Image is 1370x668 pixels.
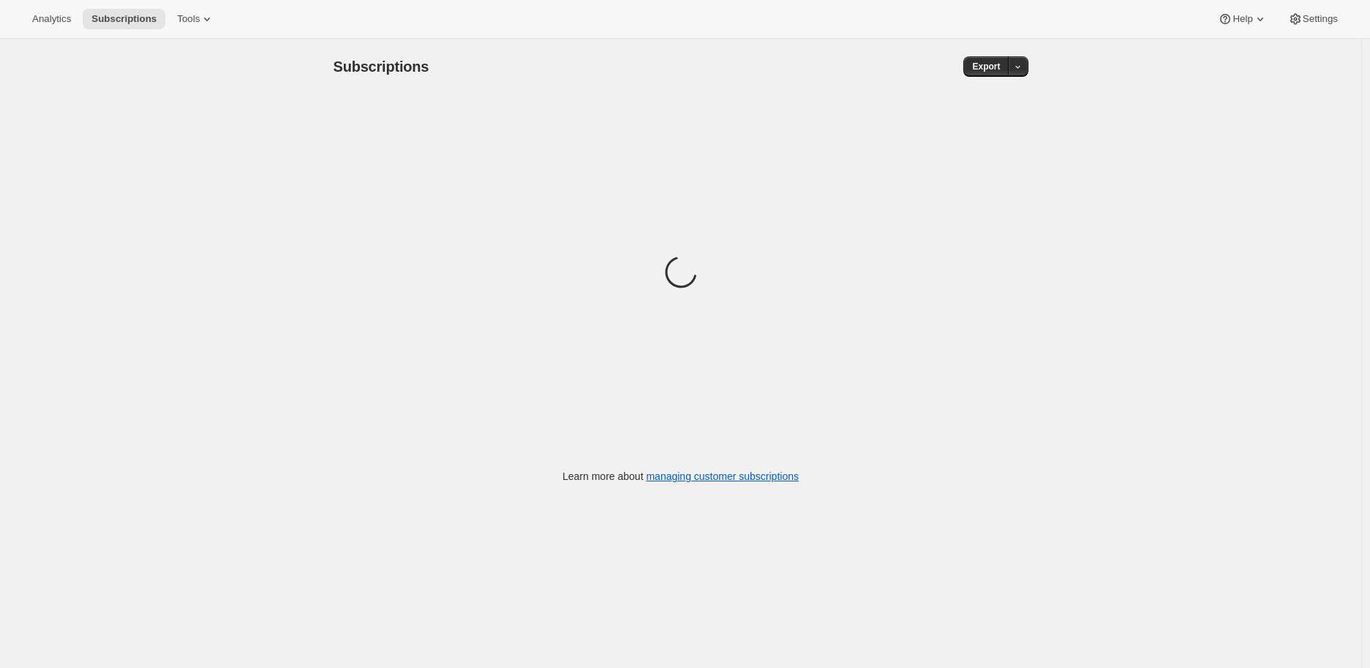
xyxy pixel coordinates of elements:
[972,61,1000,72] span: Export
[1209,9,1276,29] button: Help
[23,9,80,29] button: Analytics
[177,13,200,25] span: Tools
[83,9,165,29] button: Subscriptions
[646,470,799,482] a: managing customer subscriptions
[32,13,71,25] span: Analytics
[963,56,1009,77] button: Export
[334,59,429,75] span: Subscriptions
[1279,9,1347,29] button: Settings
[168,9,223,29] button: Tools
[91,13,157,25] span: Subscriptions
[1303,13,1338,25] span: Settings
[1232,13,1252,25] span: Help
[562,469,799,484] p: Learn more about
